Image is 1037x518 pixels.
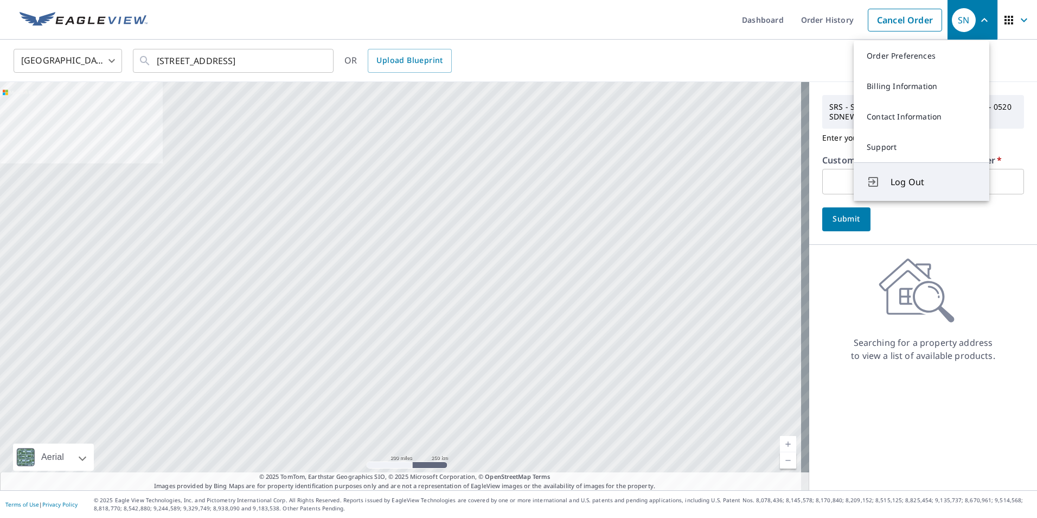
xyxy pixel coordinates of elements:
[850,336,996,362] p: Searching for a property address to view a list of available products.
[825,98,1021,126] p: SRS - SUPERIOR DISTRIBUTION - NEWNAN - 0520 SDNEW
[42,501,78,508] a: Privacy Policy
[533,472,550,481] a: Terms
[94,496,1032,513] p: © 2025 Eagle View Technologies, Inc. and Pictometry International Corp. All Rights Reserved. Repo...
[780,452,796,469] a: Current Level 5, Zoom Out
[344,49,452,73] div: OR
[854,162,989,201] button: Log Out
[376,54,443,67] span: Upload Blueprint
[5,501,78,508] p: |
[868,9,942,31] a: Cancel Order
[14,46,122,76] div: [GEOGRAPHIC_DATA]
[13,444,94,471] div: Aerial
[952,8,976,32] div: SN
[854,71,989,102] a: Billing Information
[891,175,976,188] span: Log Out
[157,46,311,76] input: Search by address or latitude-longitude
[822,129,1024,147] p: Enter your information to continue.
[20,12,148,28] img: EV Logo
[780,436,796,452] a: Current Level 5, Zoom In
[822,207,870,231] button: Submit
[831,212,862,226] span: Submit
[822,156,883,165] label: Customer ID
[38,444,67,471] div: Aerial
[854,102,989,132] a: Contact Information
[5,501,39,508] a: Terms of Use
[854,41,989,71] a: Order Preferences
[485,472,530,481] a: OpenStreetMap
[259,472,550,482] span: © 2025 TomTom, Earthstar Geographics SIO, © 2025 Microsoft Corporation, ©
[368,49,451,73] a: Upload Blueprint
[854,132,989,162] a: Support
